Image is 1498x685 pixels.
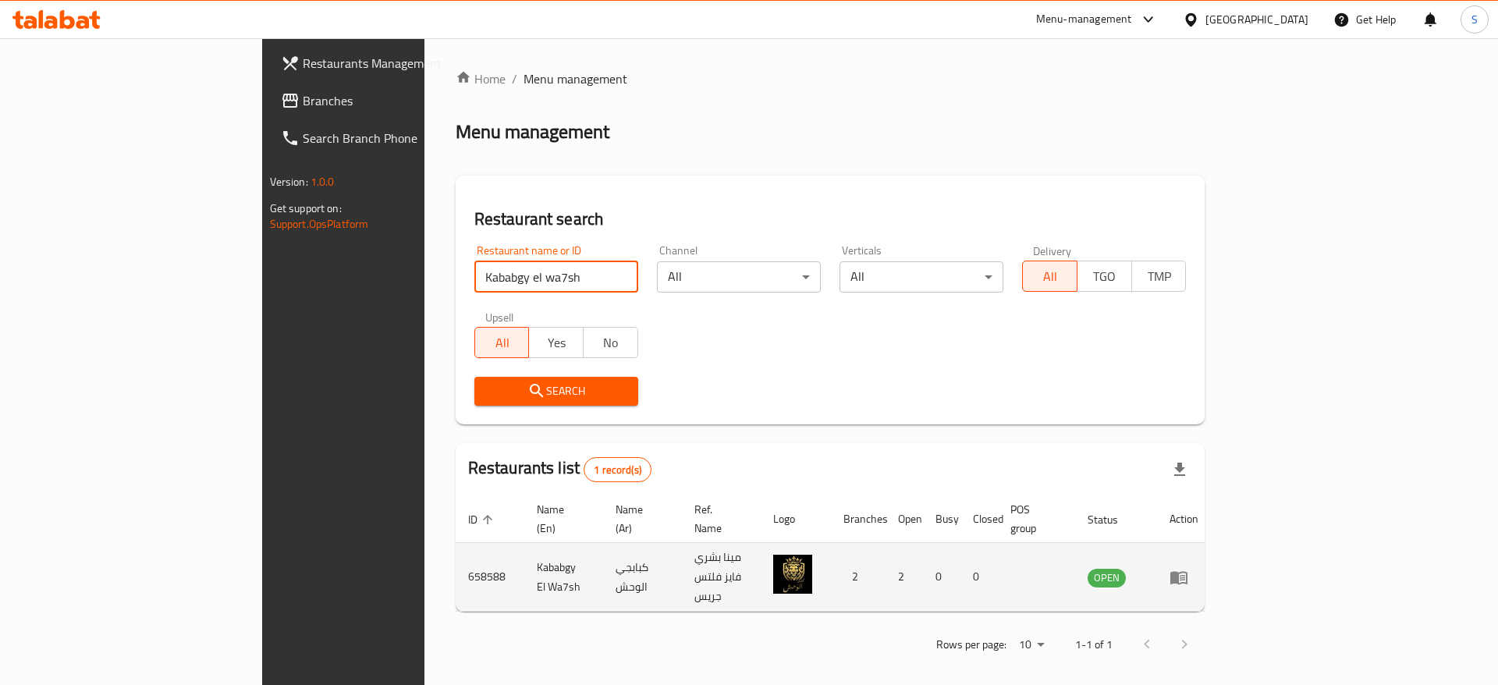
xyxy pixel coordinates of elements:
[456,69,1205,88] nav: breadcrumb
[303,129,500,147] span: Search Branch Phone
[584,457,651,482] div: Total records count
[456,495,1211,612] table: enhanced table
[682,543,761,612] td: مينا بشري فايز فلتس جريس
[923,543,960,612] td: 0
[270,214,369,234] a: Support.OpsPlatform
[537,500,584,538] span: Name (En)
[303,54,500,73] span: Restaurants Management
[456,119,609,144] h2: Menu management
[923,495,960,543] th: Busy
[616,500,663,538] span: Name (Ar)
[1471,11,1478,28] span: S
[1033,245,1072,256] label: Delivery
[1036,10,1132,29] div: Menu-management
[481,332,524,354] span: All
[1010,500,1056,538] span: POS group
[831,543,886,612] td: 2
[831,495,886,543] th: Branches
[1131,261,1187,292] button: TMP
[603,543,682,612] td: كبابجي الوحش
[960,495,998,543] th: Closed
[1157,495,1211,543] th: Action
[268,44,513,82] a: Restaurants Management
[512,69,517,88] li: /
[657,261,821,293] div: All
[268,82,513,119] a: Branches
[590,332,632,354] span: No
[474,261,638,293] input: Search for restaurant name or ID..
[524,69,627,88] span: Menu management
[1088,569,1126,587] span: OPEN
[886,543,923,612] td: 2
[886,495,923,543] th: Open
[1077,261,1132,292] button: TGO
[524,543,603,612] td: Kababgy El Wa7sh
[583,327,638,358] button: No
[1013,634,1050,657] div: Rows per page:
[468,456,651,482] h2: Restaurants list
[474,327,530,358] button: All
[528,327,584,358] button: Yes
[584,463,651,477] span: 1 record(s)
[1022,261,1077,292] button: All
[773,555,812,594] img: Kababgy El Wa7sh
[535,332,577,354] span: Yes
[840,261,1003,293] div: All
[270,198,342,218] span: Get support on:
[1084,265,1126,288] span: TGO
[485,311,514,322] label: Upsell
[270,172,308,192] span: Version:
[311,172,335,192] span: 1.0.0
[1088,510,1138,529] span: Status
[960,543,998,612] td: 0
[761,495,831,543] th: Logo
[694,500,742,538] span: Ref. Name
[487,382,626,401] span: Search
[468,510,498,529] span: ID
[474,208,1187,231] h2: Restaurant search
[303,91,500,110] span: Branches
[1029,265,1071,288] span: All
[936,635,1006,655] p: Rows per page:
[474,377,638,406] button: Search
[1075,635,1113,655] p: 1-1 of 1
[1205,11,1308,28] div: [GEOGRAPHIC_DATA]
[1161,451,1198,488] div: Export file
[1138,265,1180,288] span: TMP
[268,119,513,157] a: Search Branch Phone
